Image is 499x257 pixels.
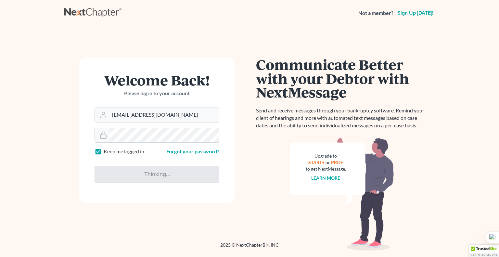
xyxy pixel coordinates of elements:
[309,160,325,165] a: START+
[256,107,428,129] p: Send and receive messages through your bankruptcy software. Remind your client of hearings and mo...
[312,175,340,181] a: Learn more
[469,245,499,257] div: TrustedSite Certified
[95,73,219,87] h1: Welcome Back!
[95,166,219,183] input: Thinking...
[64,242,435,253] div: 2025 © NextChapterBK, INC
[290,137,394,251] img: nextmessage_bg-59042aed3d76b12b5cd301f8e5b87938c9018125f34e5fa2b7a6b67550977c72.svg
[306,153,346,159] div: Upgrade to
[256,58,428,99] h1: Communicate Better with your Debtor with NextMessage
[331,160,343,165] a: PRO+
[104,148,144,155] label: Keep me logged in
[95,90,219,97] p: Please log in to your account
[109,108,219,122] input: Email Address
[358,9,393,17] strong: Not a member?
[326,160,330,165] span: or
[396,10,435,16] a: Sign up [DATE]!
[166,148,219,154] a: Forgot your password?
[306,166,346,172] div: to get NextMessage.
